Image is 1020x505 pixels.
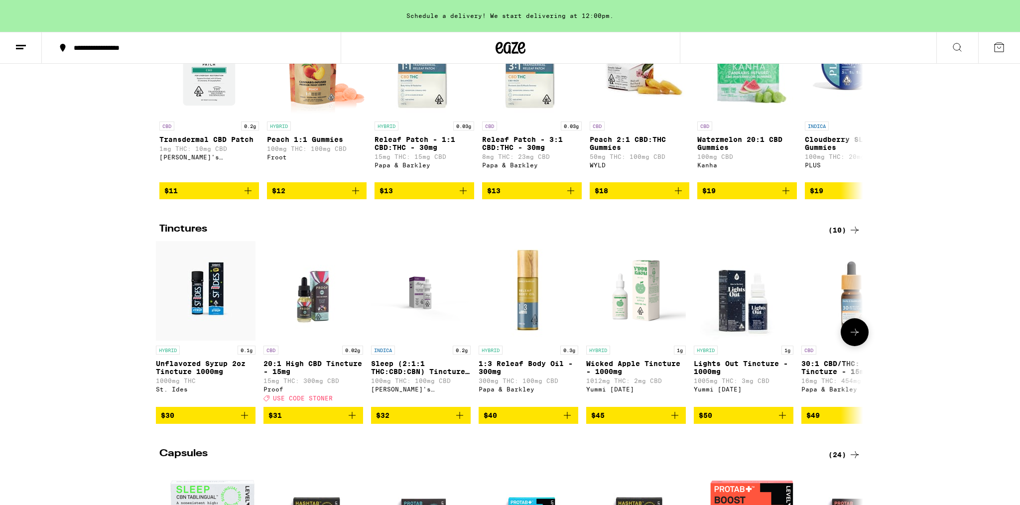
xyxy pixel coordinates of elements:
img: St. Ides - Unflavored Syrup 2oz Tincture 1000mg [156,241,255,341]
p: 0.02g [342,346,363,355]
img: Kanha - Watermelon 20:1 CBD Gummies [697,17,797,117]
span: $12 [272,187,285,195]
img: PLUS - Cloudberry SLEEP 5:1:1 Gummies [805,17,904,117]
button: Add to bag [590,182,689,199]
p: 0.2g [241,122,259,130]
span: $30 [161,411,174,419]
button: Add to bag [586,407,686,424]
img: Mary's Medicinals - Transdermal CBD Patch [159,17,259,117]
p: 20:1 High CBD Tincture - 15mg [263,360,363,376]
p: CBD [801,346,816,355]
a: (24) [828,449,861,461]
p: 1005mg THC: 3mg CBD [694,378,793,384]
p: Sleep (2:1:1 THC:CBD:CBN) Tincture - 200mg [371,360,471,376]
a: Open page for Wicked Apple Tincture - 1000mg from Yummi Karma [586,241,686,406]
img: Papa & Barkley - 1:3 Releaf Body Oil - 300mg [479,241,578,341]
p: 50mg THC: 100mg CBD [590,153,689,160]
p: Watermelon 20:1 CBD Gummies [697,135,797,151]
p: Wicked Apple Tincture - 1000mg [586,360,686,376]
div: Papa & Barkley [801,386,901,392]
div: Papa & Barkley [375,162,474,168]
span: $18 [595,187,608,195]
p: CBD [590,122,605,130]
p: Transdermal CBD Patch [159,135,259,143]
div: Kanha [697,162,797,168]
img: Proof - 20:1 High CBD Tincture - 15mg [263,241,363,341]
p: CBD [697,122,712,130]
div: PLUS [805,162,904,168]
a: Open page for Sleep (2:1:1 THC:CBD:CBN) Tincture - 200mg from Mary's Medicinals [371,241,471,406]
p: Cloudberry SLEEP 5:1:1 Gummies [805,135,904,151]
p: Releaf Patch - 1:1 CBD:THC - 30mg [375,135,474,151]
p: 100mg THC: 20mg CBD [805,153,904,160]
div: St. Ides [156,386,255,392]
img: Yummi Karma - Lights Out Tincture - 1000mg [694,241,793,341]
p: Lights Out Tincture - 1000mg [694,360,793,376]
button: Add to bag [801,407,901,424]
img: Mary's Medicinals - Sleep (2:1:1 THC:CBD:CBN) Tincture - 200mg [371,241,471,341]
a: Open page for Cloudberry SLEEP 5:1:1 Gummies from PLUS [805,17,904,182]
p: 1012mg THC: 2mg CBD [586,378,686,384]
span: $13 [487,187,501,195]
p: 100mg THC: 100mg CBD [267,145,367,152]
a: Open page for Transdermal CBD Patch from Mary's Medicinals [159,17,259,182]
p: 0.2g [453,346,471,355]
button: Add to bag [156,407,255,424]
a: (10) [828,224,861,236]
p: HYBRID [586,346,610,355]
p: 15mg THC: 15mg CBD [375,153,474,160]
button: Add to bag [479,407,578,424]
button: Add to bag [159,182,259,199]
div: Proof [263,386,363,392]
button: Add to bag [263,407,363,424]
button: Add to bag [697,182,797,199]
p: 300mg THC: 100mg CBD [479,378,578,384]
img: Papa & Barkley - 30:1 CBD/THC: Releaf Tincture - 15ml [801,241,901,341]
div: Papa & Barkley [479,386,578,392]
p: 1:3 Releaf Body Oil - 300mg [479,360,578,376]
button: Add to bag [805,182,904,199]
p: 16mg THC: 454mg CBD [801,378,901,384]
span: Hi. Need any help? [6,7,72,15]
img: WYLD - Peach 2:1 CBD:THC Gummies [590,17,689,117]
a: Open page for Releaf Patch - 1:1 CBD:THC - 30mg from Papa & Barkley [375,17,474,182]
p: HYBRID [156,346,180,355]
button: Add to bag [694,407,793,424]
span: $19 [702,187,716,195]
span: $13 [380,187,393,195]
button: Add to bag [375,182,474,199]
button: Add to bag [482,182,582,199]
p: 100mg THC: 100mg CBD [371,378,471,384]
p: 1mg THC: 10mg CBD [159,145,259,152]
img: Yummi Karma - Wicked Apple Tincture - 1000mg [586,241,686,341]
p: 0.03g [453,122,474,130]
span: $49 [806,411,820,419]
span: $32 [376,411,389,419]
img: Papa & Barkley - Releaf Patch - 1:1 CBD:THC - 30mg [375,17,474,117]
div: WYLD [590,162,689,168]
span: $40 [484,411,497,419]
img: Froot - Peach 1:1 Gummies [267,17,367,117]
p: 8mg THC: 23mg CBD [482,153,582,160]
p: Peach 2:1 CBD:THC Gummies [590,135,689,151]
button: Add to bag [371,407,471,424]
h2: Capsules [159,449,812,461]
p: INDICA [805,122,829,130]
p: 30:1 CBD/THC: Releaf Tincture - 15ml [801,360,901,376]
a: Open page for 30:1 CBD/THC: Releaf Tincture - 15ml from Papa & Barkley [801,241,901,406]
p: 1g [781,346,793,355]
span: $50 [699,411,712,419]
a: Open page for Peach 1:1 Gummies from Froot [267,17,367,182]
div: Yummi [DATE] [694,386,793,392]
a: Open page for Lights Out Tincture - 1000mg from Yummi Karma [694,241,793,406]
a: Open page for Watermelon 20:1 CBD Gummies from Kanha [697,17,797,182]
p: 0.03g [561,122,582,130]
div: Yummi [DATE] [586,386,686,392]
p: Releaf Patch - 3:1 CBD:THC - 30mg [482,135,582,151]
p: CBD [159,122,174,130]
p: 0.3g [560,346,578,355]
img: Papa & Barkley - Releaf Patch - 3:1 CBD:THC - 30mg [482,17,582,117]
div: Froot [267,154,367,160]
